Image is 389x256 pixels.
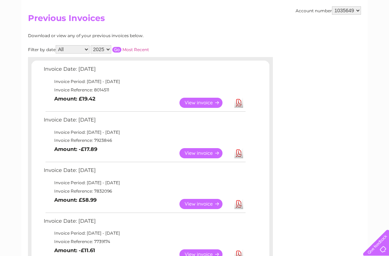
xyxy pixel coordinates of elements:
div: Account number [296,6,361,15]
td: Invoice Date: [DATE] [42,166,247,179]
a: Log out [366,30,382,35]
a: View [179,148,231,158]
td: Invoice Date: [DATE] [42,216,247,229]
a: Most Recent [122,47,149,52]
a: View [179,199,231,209]
td: Invoice Period: [DATE] - [DATE] [42,179,247,187]
a: Download [234,199,243,209]
a: Download [234,98,243,108]
h2: Previous Invoices [28,13,361,27]
td: Invoice Reference: 7923846 [42,136,247,145]
td: Invoice Period: [DATE] - [DATE] [42,128,247,137]
td: Invoice Reference: 8014511 [42,86,247,94]
td: Invoice Date: [DATE] [42,115,247,128]
div: Download or view any of your previous invoices below. [28,33,212,38]
a: View [179,98,231,108]
a: Blog [328,30,338,35]
td: Invoice Period: [DATE] - [DATE] [42,77,247,86]
b: Amount: -£17.89 [54,146,97,152]
td: Invoice Period: [DATE] - [DATE] [42,229,247,237]
a: Contact [342,30,360,35]
b: Amount: £19.42 [54,96,96,102]
a: 0333 014 3131 [257,4,305,12]
td: Invoice Date: [DATE] [42,64,247,77]
div: Filter by date [28,45,212,54]
td: Invoice Reference: 7832096 [42,187,247,195]
img: logo.png [14,18,49,40]
a: Download [234,148,243,158]
div: Clear Business is a trading name of Verastar Limited (registered in [GEOGRAPHIC_DATA] No. 3667643... [30,4,360,34]
a: Water [266,30,279,35]
a: Telecoms [303,30,324,35]
a: Energy [283,30,299,35]
b: Amount: -£11.61 [54,247,95,254]
b: Amount: £58.99 [54,197,97,203]
td: Invoice Reference: 7739174 [42,237,247,246]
